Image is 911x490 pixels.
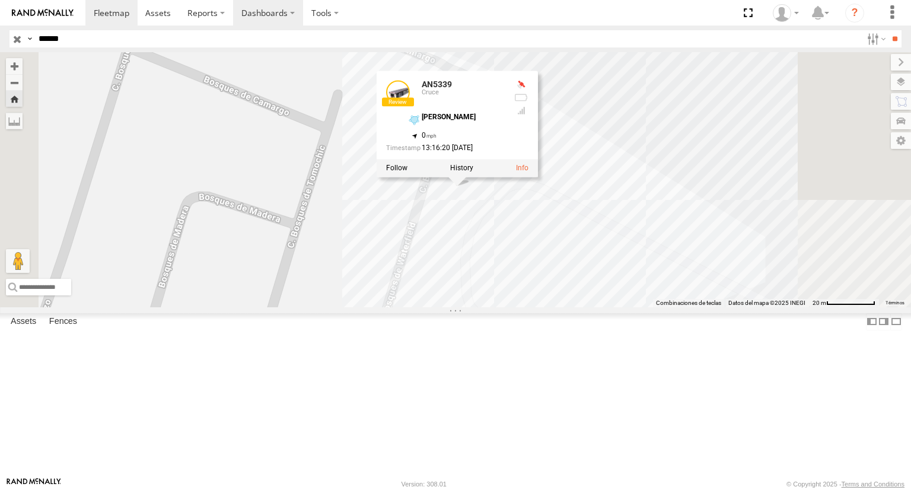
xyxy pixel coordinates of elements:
a: AN5339 [422,79,452,89]
div: No battery health information received from this device. [514,93,528,103]
label: View Asset History [450,164,473,173]
label: Fences [43,314,83,330]
label: Map Settings [891,132,911,149]
label: Search Query [25,30,34,47]
button: Arrastra al hombrecito al mapa para abrir Street View [6,249,30,273]
span: Datos del mapa ©2025 INEGI [728,300,805,306]
i: ? [845,4,864,23]
label: Dock Summary Table to the Right [878,313,890,330]
span: 20 m [813,300,826,306]
div: Date/time of location update [386,145,505,152]
button: Zoom Home [6,91,23,107]
label: Realtime tracking of Asset [386,164,407,173]
button: Escala del mapa: 20 m por 79 píxeles [809,299,879,307]
div: [PERSON_NAME] [422,113,505,121]
button: Zoom out [6,74,23,91]
label: Dock Summary Table to the Left [866,313,878,330]
a: View Asset Details [516,164,528,173]
div: Jose Velazquez [769,4,803,22]
span: 0 [422,131,437,139]
a: Visit our Website [7,478,61,490]
label: Assets [5,314,42,330]
label: Measure [6,113,23,129]
a: View Asset Details [386,80,410,104]
button: Zoom in [6,58,23,74]
img: rand-logo.svg [12,9,74,17]
a: Terms and Conditions [842,481,904,488]
div: © Copyright 2025 - [786,481,904,488]
label: Hide Summary Table [890,313,902,330]
div: Cruce [422,90,505,97]
label: Search Filter Options [862,30,888,47]
button: Combinaciones de teclas [656,299,721,307]
div: No GPS Fix [514,80,528,90]
div: Last Event GSM Signal Strength [514,106,528,115]
div: Version: 308.01 [402,481,447,488]
a: Términos (se abre en una nueva pestaña) [885,300,904,305]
